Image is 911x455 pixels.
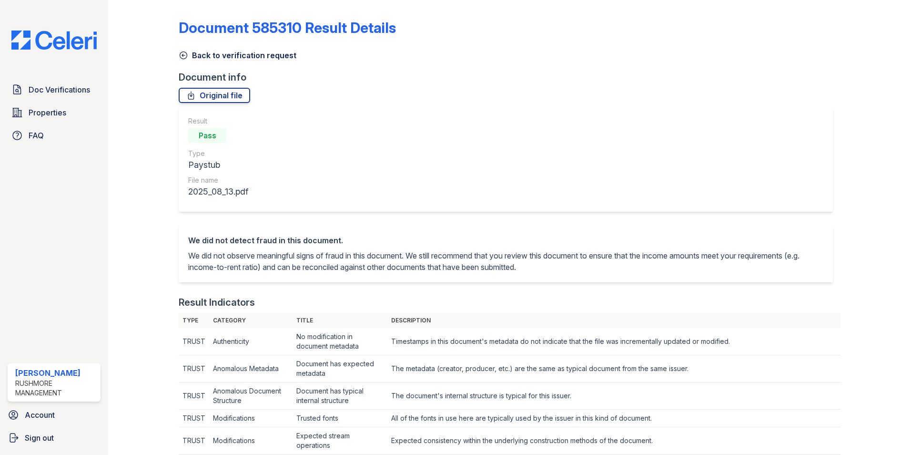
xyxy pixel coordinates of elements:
[179,355,209,383] td: TRUST
[29,130,44,141] span: FAQ
[209,313,292,328] th: Category
[293,410,388,427] td: Trusted fonts
[209,355,292,383] td: Anomalous Metadata
[8,103,101,122] a: Properties
[293,328,388,355] td: No modification in document metadata
[179,328,209,355] td: TRUST
[188,158,248,172] div: Paystub
[188,185,248,198] div: 2025_08_13.pdf
[293,427,388,455] td: Expected stream operations
[209,328,292,355] td: Authenticity
[387,328,840,355] td: Timestamps in this document's metadata do not indicate that the file was incrementally updated or...
[179,427,209,455] td: TRUST
[188,176,248,185] div: File name
[387,383,840,410] td: The document's internal structure is typical for this issuer.
[15,367,97,379] div: [PERSON_NAME]
[25,432,54,444] span: Sign out
[209,410,292,427] td: Modifications
[4,428,104,447] a: Sign out
[8,126,101,145] a: FAQ
[387,410,840,427] td: All of the fonts in use here are typically used by the issuer in this kind of document.
[29,84,90,95] span: Doc Verifications
[179,313,209,328] th: Type
[188,250,823,273] p: We did not observe meaningful signs of fraud in this document. We still recommend that you review...
[8,80,101,99] a: Doc Verifications
[188,128,226,143] div: Pass
[209,427,292,455] td: Modifications
[179,71,840,84] div: Document info
[15,379,97,398] div: Rushmore Management
[188,149,248,158] div: Type
[387,427,840,455] td: Expected consistency within the underlying construction methods of the document.
[179,383,209,410] td: TRUST
[209,383,292,410] td: Anomalous Document Structure
[293,313,388,328] th: Title
[179,88,250,103] a: Original file
[179,296,255,309] div: Result Indicators
[188,116,248,126] div: Result
[387,355,840,383] td: The metadata (creator, producer, etc.) are the same as typical document from the same issuer.
[293,383,388,410] td: Document has typical internal structure
[188,235,823,246] div: We did not detect fraud in this document.
[293,355,388,383] td: Document has expected metadata
[179,410,209,427] td: TRUST
[4,31,104,50] img: CE_Logo_Blue-a8612792a0a2168367f1c8372b55b34899dd931a85d93a1a3d3e32e68fde9ad4.png
[179,50,296,61] a: Back to verification request
[29,107,66,118] span: Properties
[387,313,840,328] th: Description
[179,19,396,36] a: Document 585310 Result Details
[4,405,104,424] a: Account
[25,409,55,421] span: Account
